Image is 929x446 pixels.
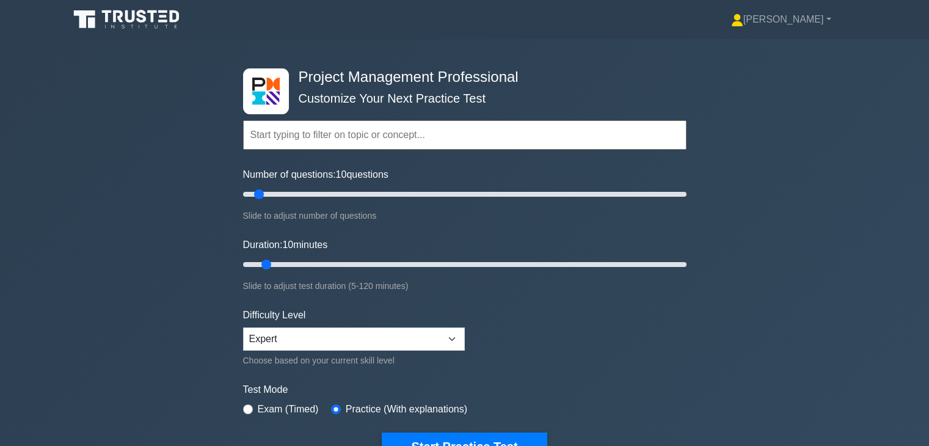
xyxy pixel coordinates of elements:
div: Slide to adjust test duration (5-120 minutes) [243,279,687,293]
div: Choose based on your current skill level [243,353,465,368]
input: Start typing to filter on topic or concept... [243,120,687,150]
label: Test Mode [243,382,687,397]
h4: Project Management Professional [294,68,627,86]
label: Number of questions: questions [243,167,388,182]
label: Duration: minutes [243,238,328,252]
span: 10 [336,169,347,180]
a: [PERSON_NAME] [702,7,861,32]
label: Difficulty Level [243,308,306,323]
label: Exam (Timed) [258,402,319,417]
span: 10 [282,239,293,250]
label: Practice (With explanations) [346,402,467,417]
div: Slide to adjust number of questions [243,208,687,223]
